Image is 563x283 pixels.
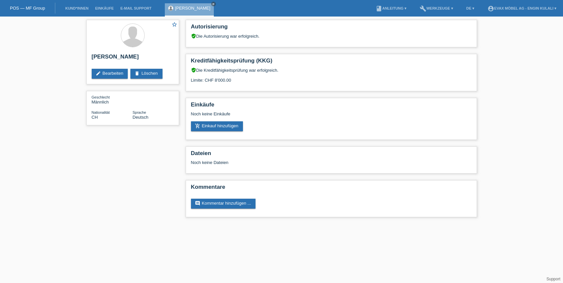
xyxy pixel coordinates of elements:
a: add_shopping_cartEinkauf hinzufügen [191,121,243,131]
a: close [211,2,216,6]
h2: Kommentare [191,184,472,194]
a: Support [546,277,560,281]
i: build [420,5,426,12]
i: edit [96,71,101,76]
a: POS — MF Group [10,6,45,11]
div: Die Kreditfähigkeitsprüfung war erfolgreich. Limite: CHF 8'000.00 [191,67,472,88]
a: buildWerkzeuge ▾ [416,6,456,10]
div: Männlich [92,95,133,104]
a: DE ▾ [463,6,478,10]
i: book [376,5,382,12]
a: star_border [171,21,177,28]
a: deleteLöschen [130,69,162,79]
div: Noch keine Dateien [191,160,393,165]
span: Nationalität [92,110,110,114]
a: bookAnleitung ▾ [372,6,410,10]
i: delete [134,71,140,76]
a: [PERSON_NAME] [175,6,211,11]
i: close [212,2,215,6]
div: Die Autorisierung war erfolgreich. [191,33,472,39]
a: E-Mail Support [117,6,155,10]
div: Noch keine Einkäufe [191,111,472,121]
span: Deutsch [133,115,149,120]
a: commentKommentar hinzufügen ... [191,199,256,209]
i: account_circle [488,5,494,12]
span: Geschlecht [92,95,110,99]
a: account_circleEVAX Möbel AG - Engin Kulali ▾ [484,6,560,10]
a: Einkäufe [92,6,117,10]
h2: [PERSON_NAME] [92,54,174,63]
h2: Kreditfähigkeitsprüfung (KKG) [191,58,472,67]
h2: Autorisierung [191,23,472,33]
a: editBearbeiten [92,69,128,79]
a: Kund*innen [62,6,92,10]
i: verified_user [191,67,196,73]
i: add_shopping_cart [195,123,200,129]
h2: Einkäufe [191,101,472,111]
i: comment [195,201,200,206]
span: Schweiz [92,115,98,120]
i: verified_user [191,33,196,39]
h2: Dateien [191,150,472,160]
i: star_border [171,21,177,27]
span: Sprache [133,110,146,114]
